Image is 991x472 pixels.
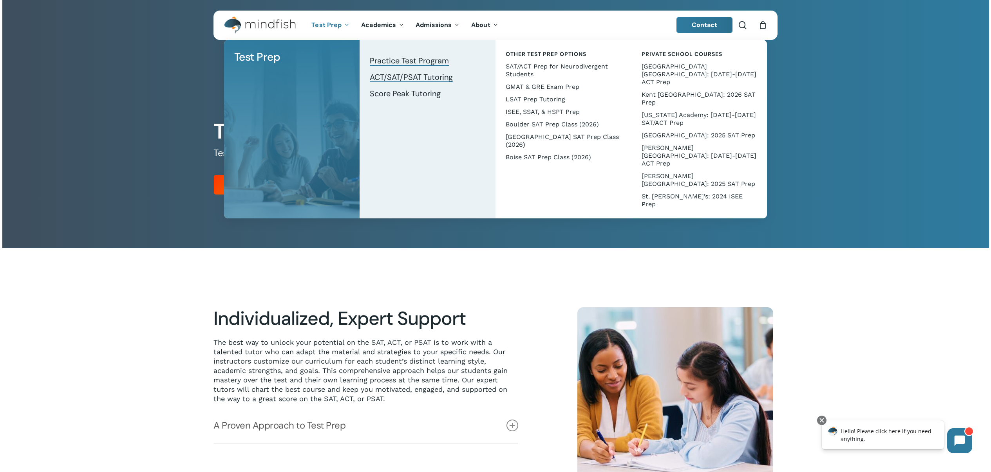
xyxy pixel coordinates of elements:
[642,132,755,139] span: [GEOGRAPHIC_DATA]: 2025 SAT Prep
[370,72,453,82] span: ACT/SAT/PSAT Tutoring
[676,17,733,33] a: Contact
[355,22,410,29] a: Academics
[503,81,624,93] a: GMAT & GRE Exam Prep
[213,307,518,330] h2: Individualized, Expert Support
[503,60,624,81] a: SAT/ACT Prep for Neurodivergent Students
[642,144,756,167] span: [PERSON_NAME][GEOGRAPHIC_DATA]: [DATE]-[DATE] ACT Prep
[503,151,624,164] a: Boise SAT Prep Class (2026)
[503,48,624,60] a: Other Test Prep Options
[506,50,586,58] span: Other Test Prep Options
[814,414,980,461] iframe: Chatbot
[410,22,465,29] a: Admissions
[232,48,352,67] a: Test Prep
[213,11,778,40] header: Main Menu
[370,56,449,66] span: Practice Test Program
[506,83,579,90] span: GMAT & GRE Exam Prep
[642,63,756,86] span: [GEOGRAPHIC_DATA] [GEOGRAPHIC_DATA]: [DATE]-[DATE] ACT Prep
[503,118,624,131] a: Boulder SAT Prep Class (2026)
[506,121,599,128] span: Boulder SAT Prep Class (2026)
[503,131,624,151] a: [GEOGRAPHIC_DATA] SAT Prep Class (2026)
[639,129,760,142] a: [GEOGRAPHIC_DATA]: 2025 SAT Prep
[367,52,488,69] a: Practice Test Program
[642,172,755,187] span: [PERSON_NAME][GEOGRAPHIC_DATA]: 2025 SAT Prep
[234,50,280,64] span: Test Prep
[214,175,286,195] a: Register Now
[506,133,619,148] span: [GEOGRAPHIC_DATA] SAT Prep Class (2026)
[639,109,760,129] a: [US_STATE] Academy: [DATE]-[DATE] SAT/ACT Prep
[506,108,580,115] span: ISEE, SSAT, & HSPT Prep
[416,21,452,29] span: Admissions
[506,153,591,161] span: Boise SAT Prep Class (2026)
[758,21,767,29] a: Cart
[639,142,760,170] a: [PERSON_NAME][GEOGRAPHIC_DATA]: [DATE]-[DATE] ACT Prep
[642,50,722,58] span: Private School Courses
[639,60,760,88] a: [GEOGRAPHIC_DATA] [GEOGRAPHIC_DATA]: [DATE]-[DATE] ACT Prep
[503,93,624,106] a: LSAT Prep Tutoring
[370,88,441,99] span: Score Peak Tutoring
[311,21,342,29] span: Test Prep
[306,22,355,29] a: Test Prep
[361,21,396,29] span: Academics
[367,85,488,102] a: Score Peak Tutoring
[639,170,760,190] a: [PERSON_NAME][GEOGRAPHIC_DATA]: 2025 SAT Prep
[471,21,490,29] span: About
[506,95,565,103] span: LSAT Prep Tutoring
[506,63,608,78] span: SAT/ACT Prep for Neurodivergent Students
[642,111,756,126] span: [US_STATE] Academy: [DATE]-[DATE] SAT/ACT Prep
[213,338,518,404] p: The best way to unlock your potential on the SAT, ACT, or PSAT is to work with a talented tutor w...
[642,91,756,106] span: Kent [GEOGRAPHIC_DATA]: 2026 SAT Prep
[639,88,760,109] a: Kent [GEOGRAPHIC_DATA]: 2026 SAT Prep
[642,193,743,208] span: St. [PERSON_NAME]’s: 2024 ISEE Prep
[503,106,624,118] a: ISEE, SSAT, & HSPT Prep
[367,69,488,85] a: ACT/SAT/PSAT Tutoring
[213,119,777,144] h1: Tutoring for the ACT, SAT and PSAT
[692,21,718,29] span: Contact
[213,407,518,443] a: A Proven Approach to Test Prep
[465,22,504,29] a: About
[639,190,760,211] a: St. [PERSON_NAME]’s: 2024 ISEE Prep
[306,11,504,40] nav: Main Menu
[639,48,760,60] a: Private School Courses
[213,147,777,159] h5: Test Prep Designed for Your Goals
